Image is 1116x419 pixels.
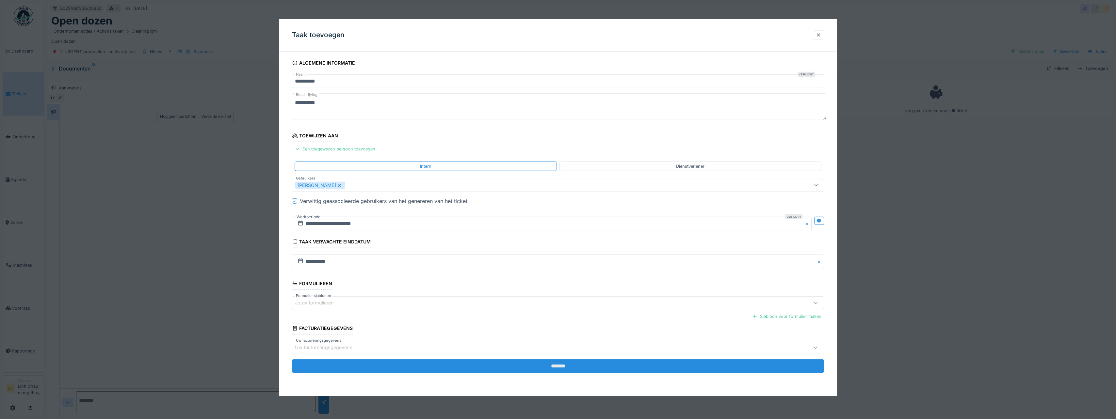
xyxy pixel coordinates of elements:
div: Verplicht [785,214,802,219]
label: Uw factureringsgegevens [295,338,343,343]
div: Intern [420,163,431,169]
div: Dienstverlener [676,163,704,169]
div: Toewijzen aan [292,131,338,142]
h3: Taak toevoegen [292,31,345,39]
label: Werkperiode [296,213,321,221]
div: Taak verwachte einddatum [292,237,371,248]
div: [PERSON_NAME] [295,182,345,189]
button: Close [817,255,824,268]
div: Formulieren [292,279,332,290]
label: Naam [295,72,307,77]
div: Verplicht [798,72,815,77]
div: Sjabloon voor formulier maken [750,312,824,321]
div: Algemene informatie [292,58,355,69]
label: Formulier sjablonen [295,293,332,299]
div: Uw factureringsgegevens [295,344,362,351]
div: Verwittig geassocieerde gebruikers van het genereren van het ticket [300,197,467,205]
div: Facturatiegegevens [292,323,353,334]
div: Een toegewezen persoon toevoegen [292,145,378,153]
label: Beschrijving [295,91,319,99]
label: Gebruikers [295,176,316,181]
div: Jouw formulieren [295,299,343,306]
button: Close [804,217,812,230]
